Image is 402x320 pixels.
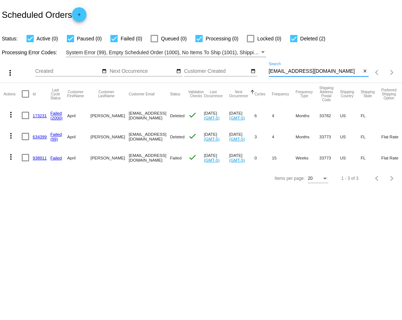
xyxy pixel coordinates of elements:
mat-icon: more_vert [6,68,15,77]
mat-header-cell: Actions [4,83,22,105]
mat-cell: Months [296,105,319,126]
span: Processing Error Codes: [2,50,57,55]
mat-icon: check [188,111,197,119]
span: Locked (0) [257,34,281,43]
mat-cell: April [67,105,90,126]
mat-cell: [PERSON_NAME] [90,147,129,168]
button: Change sorting for ShippingPostcode [319,86,333,102]
input: Search [269,68,361,74]
mat-select: Filter by Processing Error Codes [66,48,266,57]
a: 938911 [33,155,47,160]
mat-cell: 6 [255,105,272,126]
mat-cell: FL [361,147,381,168]
a: 173231 [33,113,47,118]
mat-header-cell: Validation Checks [188,83,204,105]
span: 20 [308,176,313,181]
mat-cell: Months [296,126,319,147]
a: (GMT-5) [204,158,219,162]
mat-cell: April [67,147,90,168]
input: Created [35,68,101,74]
mat-cell: [EMAIL_ADDRESS][DOMAIN_NAME] [129,105,170,126]
h2: Scheduled Orders [2,7,86,22]
div: 1 - 3 of 3 [341,176,358,181]
a: (GMT-5) [229,115,245,120]
button: Change sorting for LastProcessingCycleId [50,88,61,100]
mat-cell: US [340,126,361,147]
mat-cell: 4 [272,105,296,126]
span: Deleted [170,113,184,118]
a: 634399 [33,134,47,139]
mat-cell: [DATE] [229,147,255,168]
mat-icon: more_vert [7,153,15,161]
button: Clear [361,68,369,75]
button: Next page [385,65,399,80]
button: Change sorting for Status [170,92,180,96]
mat-cell: FL [361,126,381,147]
span: Deleted [170,134,184,139]
mat-icon: date_range [102,68,107,74]
button: Change sorting for LastOccurrenceUtc [204,90,223,98]
mat-cell: 33782 [319,105,340,126]
mat-cell: Weeks [296,147,319,168]
mat-cell: 0 [255,147,272,168]
button: Change sorting for PreferredShippingOption [381,88,397,100]
mat-cell: [PERSON_NAME] [90,105,129,126]
button: Previous page [370,65,385,80]
button: Change sorting for ShippingCountry [340,90,354,98]
span: Failed [170,155,182,160]
mat-cell: [DATE] [204,126,229,147]
a: (2000) [50,115,63,120]
button: Change sorting for FrequencyType [296,90,313,98]
mat-icon: check [188,153,197,162]
a: Failed [50,155,62,160]
mat-cell: [EMAIL_ADDRESS][DOMAIN_NAME] [129,126,170,147]
span: Failed (0) [121,34,142,43]
a: (GMT-5) [204,137,219,141]
button: Change sorting for NextOccurrenceUtc [229,90,248,98]
mat-icon: date_range [251,68,256,74]
mat-cell: 4 [272,126,296,147]
span: Processing (0) [206,34,238,43]
button: Change sorting for CustomerEmail [129,92,155,96]
mat-cell: 33773 [319,126,340,147]
a: Failed [50,111,62,115]
mat-icon: check [188,132,197,141]
mat-cell: April [67,126,90,147]
mat-select: Items per page: [308,176,328,181]
mat-cell: FL [361,105,381,126]
a: (99) [50,137,58,141]
mat-cell: US [340,147,361,168]
mat-cell: [DATE] [229,105,255,126]
mat-icon: more_vert [7,131,15,140]
mat-cell: [EMAIL_ADDRESS][DOMAIN_NAME] [129,147,170,168]
button: Change sorting for ShippingState [361,90,375,98]
mat-cell: [DATE] [204,147,229,168]
mat-icon: date_range [176,68,181,74]
input: Customer Created [184,68,249,74]
span: Paused (0) [77,34,102,43]
a: Failed [50,132,62,137]
button: Next page [385,171,399,186]
a: (GMT-5) [229,137,245,141]
span: Active (0) [37,34,58,43]
button: Change sorting for Id [33,92,36,96]
a: (GMT-5) [229,158,245,162]
span: Deleted (2) [300,34,325,43]
button: Change sorting for CustomerLastName [90,90,122,98]
mat-cell: [DATE] [204,105,229,126]
a: (GMT-5) [204,115,219,120]
mat-cell: 33773 [319,147,340,168]
mat-cell: [PERSON_NAME] [90,126,129,147]
button: Change sorting for Cycles [255,92,265,96]
div: Items per page: [275,176,305,181]
mat-cell: 15 [272,147,296,168]
mat-icon: close [362,68,368,74]
mat-cell: [DATE] [229,126,255,147]
button: Change sorting for CustomerFirstName [67,90,84,98]
button: Previous page [370,171,385,186]
mat-cell: US [340,105,361,126]
button: Change sorting for Frequency [272,92,289,96]
mat-icon: more_vert [7,110,15,119]
mat-cell: 3 [255,126,272,147]
input: Next Occurrence [110,68,175,74]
